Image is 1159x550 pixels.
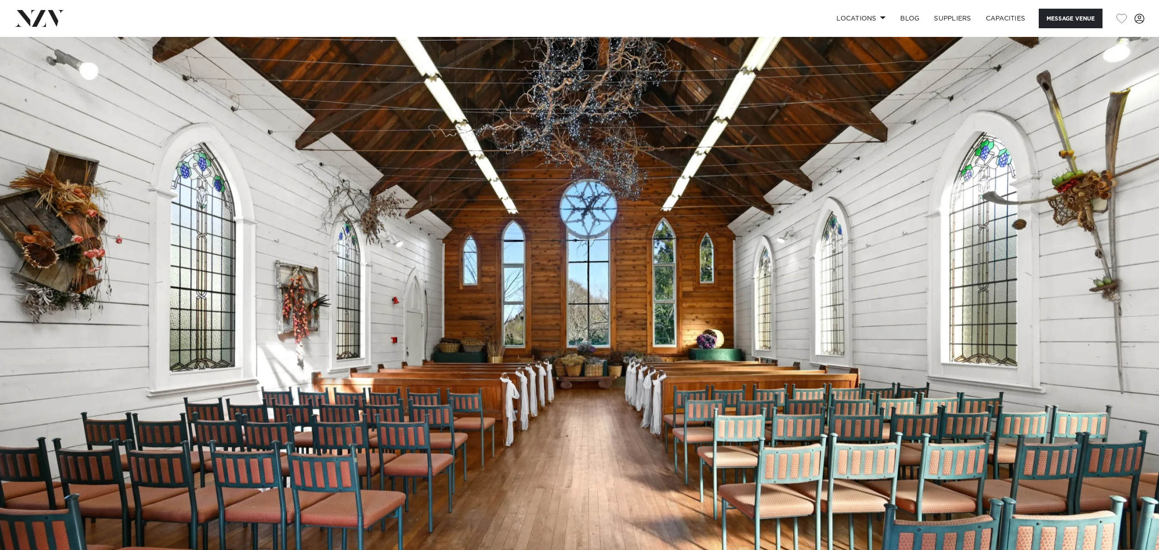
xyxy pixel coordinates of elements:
[927,9,978,28] a: SUPPLIERS
[893,9,927,28] a: BLOG
[829,9,893,28] a: Locations
[1039,9,1103,28] button: Message Venue
[15,10,64,26] img: nzv-logo.png
[979,9,1033,28] a: Capacities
